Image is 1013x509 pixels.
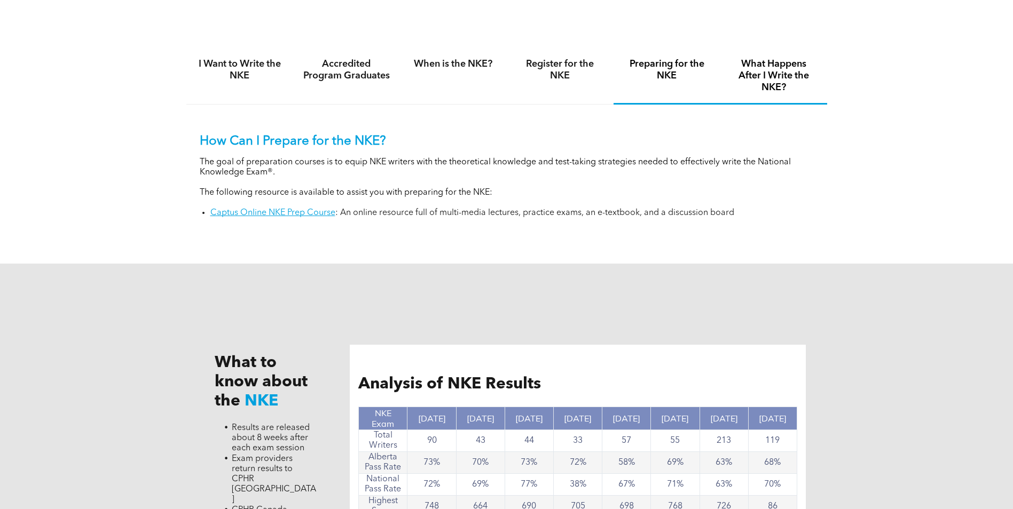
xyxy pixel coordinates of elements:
[407,452,456,474] td: 73%
[748,452,797,474] td: 68%
[700,407,748,430] th: [DATE]
[651,430,700,452] td: 55
[602,452,651,474] td: 58%
[200,134,814,149] p: How Can I Prepare for the NKE?
[651,474,700,496] td: 71%
[407,474,456,496] td: 72%
[359,474,407,496] td: National Pass Rate
[245,393,278,409] span: NKE
[359,430,407,452] td: Total Writers
[554,407,602,430] th: [DATE]
[602,430,651,452] td: 57
[232,455,316,504] span: Exam providers return results to CPHR [GEOGRAPHIC_DATA]
[554,452,602,474] td: 72%
[196,58,284,82] h4: I Want to Write the NKE
[700,430,748,452] td: 213
[303,58,390,82] h4: Accredited Program Graduates
[210,209,335,217] a: Captus Online NKE Prep Course
[516,58,604,82] h4: Register for the NKE
[232,424,310,452] span: Results are released about 8 weeks after each exam session
[407,430,456,452] td: 90
[456,452,505,474] td: 70%
[700,452,748,474] td: 63%
[730,58,818,93] h4: What Happens After I Write the NKE?
[359,407,407,430] th: NKE Exam
[602,407,651,430] th: [DATE]
[602,474,651,496] td: 67%
[554,430,602,452] td: 33
[505,407,553,430] th: [DATE]
[651,452,700,474] td: 69%
[505,474,553,496] td: 77%
[200,157,814,178] p: The goal of preparation courses is to equip NKE writers with the theoretical knowledge and test-t...
[200,188,814,198] p: The following resource is available to assist you with preparing for the NKE:
[210,208,814,218] li: : An online resource full of multi-media lectures, practice exams, an e-textbook, and a discussio...
[410,58,497,70] h4: When is the NKE?
[748,407,797,430] th: [DATE]
[456,407,505,430] th: [DATE]
[505,430,553,452] td: 44
[358,376,541,392] span: Analysis of NKE Results
[748,474,797,496] td: 70%
[748,430,797,452] td: 119
[456,430,505,452] td: 43
[505,452,553,474] td: 73%
[215,355,308,409] span: What to know about the
[456,474,505,496] td: 69%
[407,407,456,430] th: [DATE]
[359,452,407,474] td: Alberta Pass Rate
[700,474,748,496] td: 63%
[554,474,602,496] td: 38%
[651,407,700,430] th: [DATE]
[623,58,711,82] h4: Preparing for the NKE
